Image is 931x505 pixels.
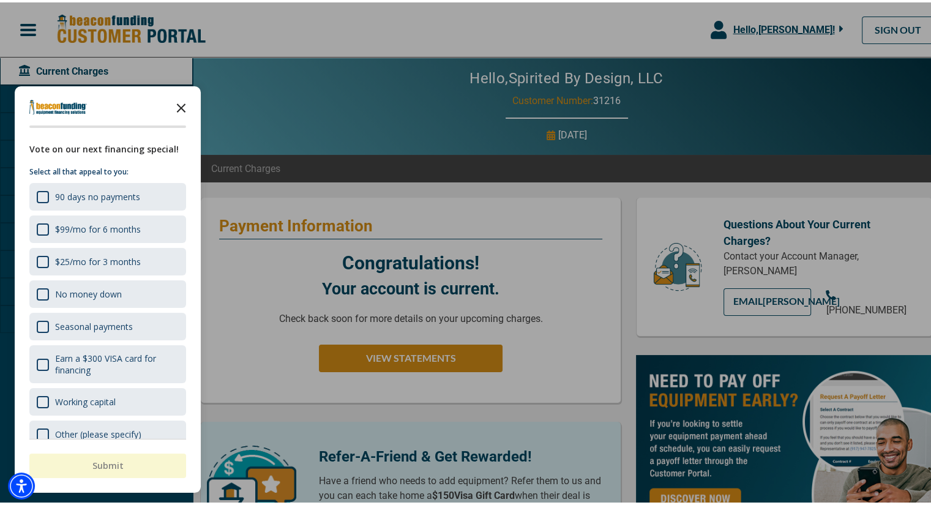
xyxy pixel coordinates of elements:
[29,418,186,446] div: Other (please specify)
[29,278,186,305] div: No money down
[15,84,201,490] div: Survey
[29,140,186,154] div: Vote on our next financing special!
[29,386,186,413] div: Working capital
[29,451,186,476] button: Submit
[55,286,122,297] div: No money down
[55,253,141,265] div: $25/mo for 3 months
[55,426,141,438] div: Other (please specify)
[55,394,116,405] div: Working capital
[29,310,186,338] div: Seasonal payments
[29,97,87,112] img: Company logo
[29,181,186,208] div: 90 days no payments
[29,245,186,273] div: $25/mo for 3 months
[29,163,186,176] p: Select all that appeal to you:
[169,92,193,117] button: Close the survey
[29,213,186,241] div: $99/mo for 6 months
[55,221,141,233] div: $99/mo for 6 months
[29,343,186,381] div: Earn a $300 VISA card for financing
[8,470,35,497] div: Accessibility Menu
[55,318,133,330] div: Seasonal payments
[55,350,179,373] div: Earn a $300 VISA card for financing
[55,189,140,200] div: 90 days no payments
